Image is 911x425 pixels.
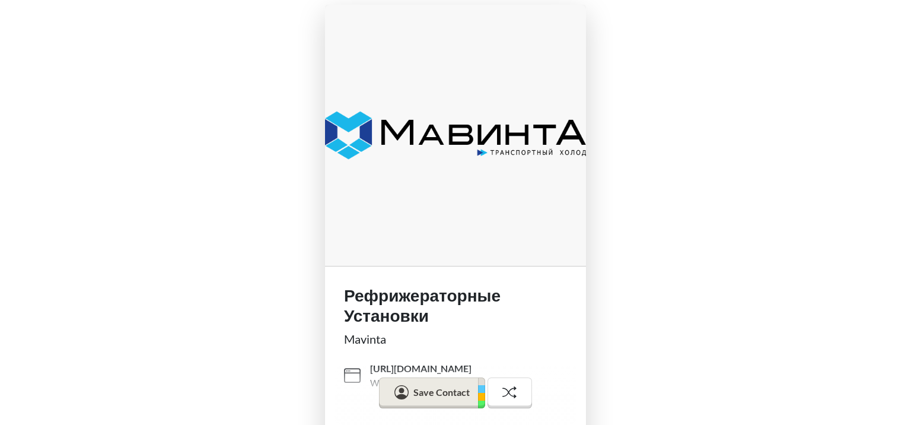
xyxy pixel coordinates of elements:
[344,357,576,394] a: [URL][DOMAIN_NAME]Website
[325,5,586,266] img: profile picture
[413,386,470,398] span: Save Contact
[344,286,567,325] h1: Рефрижераторные Установки
[379,378,485,408] button: Save Contact
[344,330,567,348] div: Mavinta
[370,362,472,375] span: [URL][DOMAIN_NAME]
